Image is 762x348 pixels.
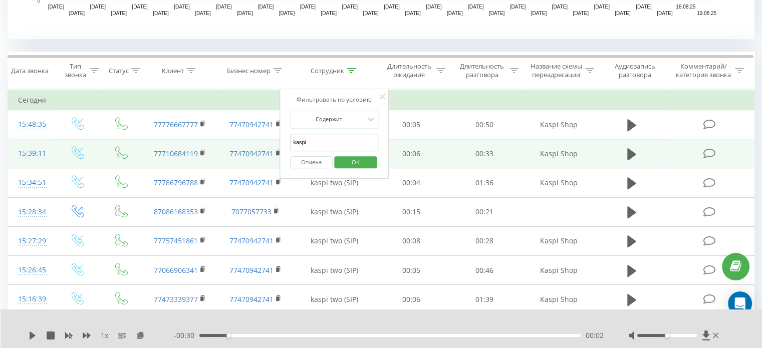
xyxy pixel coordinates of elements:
td: Kaspi Shop [521,256,596,285]
a: 77470942741 [229,294,274,304]
div: 15:34:51 [18,173,45,192]
td: 00:05 [375,110,448,139]
a: 77470942741 [229,236,274,245]
td: 00:21 [448,197,521,226]
text: [DATE] [363,11,379,16]
text: [DATE] [594,4,610,10]
div: Комментарий/категория звонка [674,62,732,79]
text: [DATE] [69,11,85,16]
a: 87086168353 [154,207,198,216]
text: [DATE] [174,4,190,10]
td: 01:39 [448,285,521,314]
div: 15:27:29 [18,231,45,251]
text: [DATE] [48,4,64,10]
a: 77470942741 [229,178,274,187]
input: Введите значение [290,134,378,151]
td: 00:06 [375,285,448,314]
text: [DATE] [468,4,484,10]
text: [DATE] [636,4,652,10]
div: Аудиозапись разговора [606,62,664,79]
td: 01:36 [448,168,521,197]
div: 15:16:39 [18,289,45,309]
td: Сегодня [8,90,754,110]
span: - 00:30 [174,330,199,340]
div: Бизнес номер [227,67,271,75]
text: [DATE] [447,11,463,16]
text: [DATE] [300,4,316,10]
a: 77473339377 [154,294,198,304]
text: [DATE] [195,11,211,16]
td: 00:15 [375,197,448,226]
a: 77757451861 [154,236,198,245]
text: [DATE] [489,11,505,16]
text: [DATE] [279,11,295,16]
div: Длительность ожидания [384,62,434,79]
text: [DATE] [510,4,526,10]
span: OK [342,154,370,170]
text: [DATE] [132,4,148,10]
text: [DATE] [405,11,421,16]
td: 00:05 [375,256,448,285]
div: Дата звонка [11,67,49,75]
span: 00:02 [586,330,604,340]
a: 77710684119 [154,149,198,158]
td: kaspi two (SIP) [294,256,375,285]
text: [DATE] [384,4,400,10]
td: kaspi two (SIP) [294,168,375,197]
td: Kaspi Shop [521,110,596,139]
div: Open Intercom Messenger [728,291,752,315]
text: [DATE] [531,11,547,16]
td: 00:46 [448,256,521,285]
a: 77776667777 [154,120,198,129]
td: 00:08 [375,226,448,255]
text: [DATE] [153,11,169,16]
a: 77786796788 [154,178,198,187]
button: OK [334,156,377,169]
td: 00:28 [448,226,521,255]
div: 15:26:45 [18,260,45,280]
td: Kaspi Shop [521,285,596,314]
text: 18.08.25 [676,4,695,10]
td: 00:04 [375,168,448,197]
div: Сотрудник [311,67,344,75]
div: Статус [109,67,129,75]
text: 19.08.25 [697,11,716,16]
td: Kaspi Shop [521,139,596,168]
div: 15:39:11 [18,144,45,163]
td: 00:06 [375,139,448,168]
button: Отмена [290,156,333,169]
div: Длительность разговора [457,62,507,79]
text: [DATE] [111,11,127,16]
td: Kaspi Shop [521,226,596,255]
td: kaspi two (SIP) [294,226,375,255]
a: 7077057733 [231,207,272,216]
text: [DATE] [258,4,274,10]
div: Фильтровать по условию [290,95,378,105]
div: Тип звонка [63,62,87,79]
div: Название схемы переадресации [530,62,583,79]
div: 15:28:34 [18,202,45,222]
td: 00:50 [448,110,521,139]
text: [DATE] [90,4,106,10]
td: 00:33 [448,139,521,168]
text: [DATE] [237,11,253,16]
a: 77470942741 [229,120,274,129]
div: Accessibility label [226,333,230,337]
td: Kaspi Shop [521,168,596,197]
text: [DATE] [657,11,673,16]
text: [DATE] [342,4,358,10]
td: kaspi two (SIP) [294,197,375,226]
a: 77470942741 [229,149,274,158]
text: [DATE] [552,4,568,10]
td: kaspi two (SIP) [294,285,375,314]
div: Accessibility label [665,333,669,337]
a: 77470942741 [229,265,274,275]
a: 77066906341 [154,265,198,275]
text: [DATE] [216,4,232,10]
text: [DATE] [426,4,442,10]
div: Клиент [162,67,184,75]
text: [DATE] [615,11,631,16]
text: [DATE] [573,11,589,16]
div: 15:48:35 [18,115,45,134]
text: [DATE] [321,11,337,16]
